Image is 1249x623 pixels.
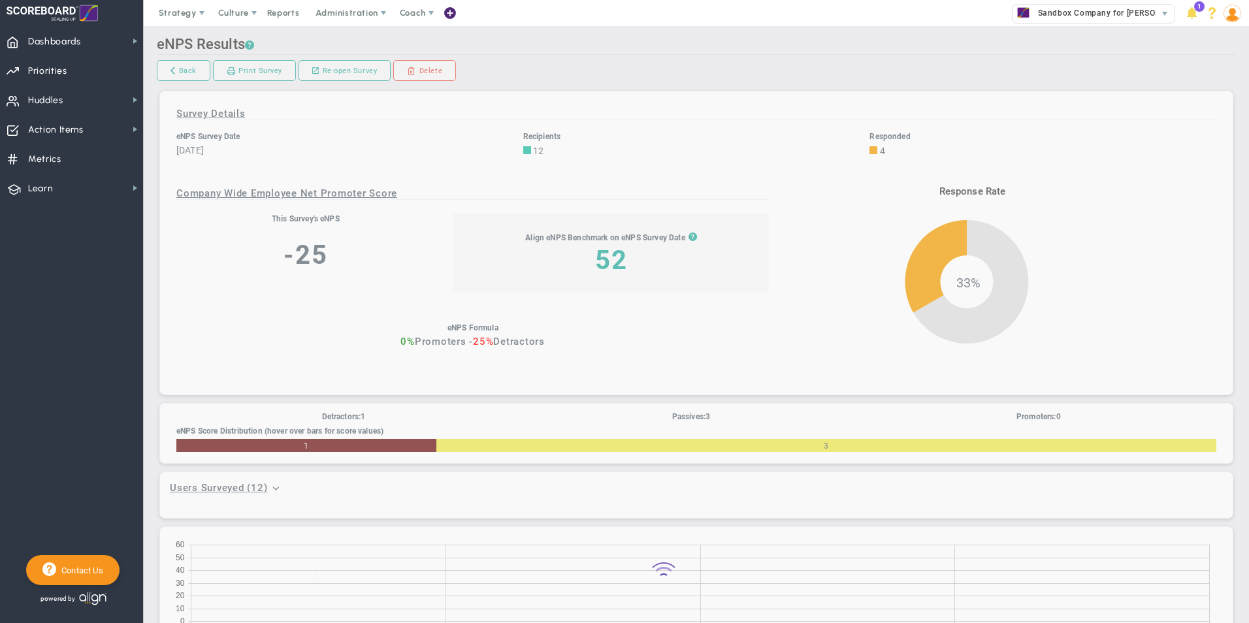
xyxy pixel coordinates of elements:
[28,57,67,85] span: Priorities
[26,588,161,609] div: Powered by Align
[1156,5,1175,23] span: select
[28,175,53,202] span: Learn
[1031,5,1192,22] span: Sandbox Company for [PERSON_NAME]
[1194,1,1205,12] span: 1
[218,8,249,18] span: Culture
[56,566,103,575] span: Contact Us
[1224,5,1241,22] img: 86643.Person.photo
[28,28,81,56] span: Dashboards
[1015,5,1031,21] img: 32671.Company.photo
[28,116,84,144] span: Action Items
[400,8,426,18] span: Coach
[28,87,63,114] span: Huddles
[28,146,61,173] span: Metrics
[159,8,197,18] span: Strategy
[316,8,378,18] span: Administration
